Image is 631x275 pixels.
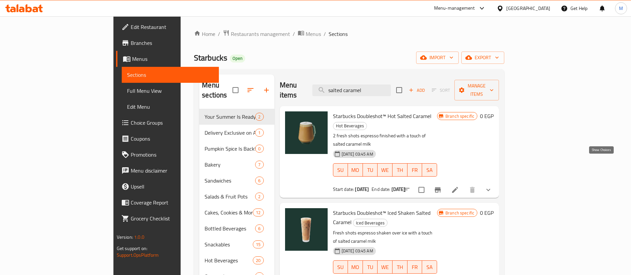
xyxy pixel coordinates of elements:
a: Full Menu View [122,83,219,99]
button: Add section [258,82,274,98]
nav: breadcrumb [194,30,504,38]
a: Promotions [116,147,219,163]
span: 6 [255,225,263,232]
span: Select section [392,83,406,97]
button: SU [333,260,348,274]
a: Support.OpsPlatform [117,251,159,259]
span: import [421,54,453,62]
button: FR [407,163,422,177]
span: End date: [372,185,390,194]
div: items [255,161,263,169]
span: Menus [306,30,321,38]
h6: 0 EGP [480,111,494,121]
a: Menu disclaimer [116,163,219,179]
a: Grocery Checklist [116,210,219,226]
input: search [312,84,391,96]
div: items [253,240,263,248]
span: Restaurants management [231,30,290,38]
span: Branch specific [443,210,477,216]
div: Menu-management [434,4,475,12]
span: Edit Menu [127,103,214,111]
span: Bakery [205,161,255,169]
a: Upsell [116,179,219,195]
div: Hot Beverages [333,122,367,130]
span: Open [230,56,245,61]
button: TH [393,163,407,177]
span: Sort sections [242,82,258,98]
div: Sandwiches6 [199,173,274,189]
span: Version: [117,233,133,241]
span: Branches [131,39,214,47]
span: WE [380,165,390,175]
b: [DATE] [392,185,405,194]
span: 2 [255,194,263,200]
a: Sections [122,67,219,83]
div: Pumpkin Spice Is Back!0 [199,141,274,157]
div: items [253,208,263,216]
span: FR [410,262,420,272]
span: Select section first [427,85,454,95]
div: items [255,224,263,232]
span: Coverage Report [131,199,214,206]
div: Iced Beverages [353,219,388,227]
span: Menus [132,55,214,63]
div: [GEOGRAPHIC_DATA] [506,5,550,12]
button: sort-choices [398,182,414,198]
span: 0 [255,146,263,152]
span: Iced Beverages [353,219,387,227]
span: Menu disclaimer [131,167,214,175]
span: Coupons [131,135,214,143]
span: Cakes, Cookies & More [205,208,253,216]
button: TU [363,260,378,274]
div: Cakes, Cookies & More12 [199,205,274,220]
span: Manage items [460,82,494,98]
button: TU [363,163,378,177]
span: Grocery Checklist [131,214,214,222]
div: Delivery Exclusive on Apps [205,129,255,137]
span: Edit Restaurant [131,23,214,31]
div: Hot Beverages [205,256,253,264]
span: TH [395,262,405,272]
span: Your Summer Is Ready [205,113,255,121]
span: 1.0.0 [134,233,144,241]
span: Promotions [131,151,214,159]
span: SA [425,262,434,272]
div: Bottled Beverages6 [199,220,274,236]
button: Branch-specific-item [430,182,446,198]
span: Sections [329,30,348,38]
img: Starbucks Doubleshot™ Iced Shaken Salted Caramel [285,208,328,251]
button: show more [480,182,496,198]
li: / [324,30,326,38]
div: items [255,177,263,185]
span: Sandwiches [205,177,255,185]
div: items [255,113,263,121]
span: 1 [255,130,263,136]
button: import [416,52,459,64]
span: Bottled Beverages [205,224,255,232]
li: / [218,30,220,38]
div: Salads & Fruit Pots2 [199,189,274,205]
span: M [619,5,623,12]
span: Choice Groups [131,119,214,127]
h6: 0 EGP [480,208,494,217]
a: Choice Groups [116,115,219,131]
div: items [255,145,263,153]
span: Get support on: [117,244,147,253]
button: export [461,52,504,64]
span: Pumpkin Spice Is Back! [205,145,255,153]
span: Salads & Fruit Pots [205,193,255,201]
button: delete [464,182,480,198]
span: Add [408,86,426,94]
span: 15 [253,241,263,248]
a: Edit Menu [122,99,219,115]
span: [DATE] 03:45 AM [339,248,376,254]
div: Delivery Exclusive on Apps1 [199,125,274,141]
div: Your Summer Is Ready2 [199,109,274,125]
p: Fresh shots espresso shaken over ice with a touch of salted caramel milk [333,229,437,245]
